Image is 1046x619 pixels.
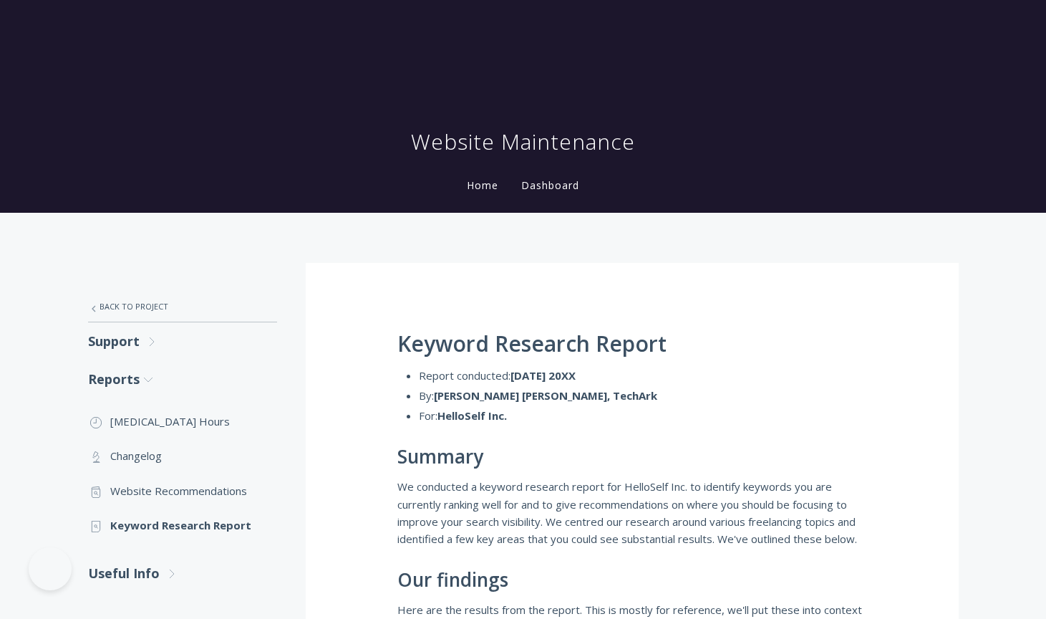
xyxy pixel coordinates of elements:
h1: Keyword Research Report [397,332,867,356]
strong: [DATE] 20XX [510,368,576,383]
a: Home [464,178,501,192]
h1: Website Maintenance [411,128,635,156]
a: Dashboard [518,178,582,192]
a: Useful Info [88,555,277,592]
iframe: Toggle Customer Support [29,547,72,590]
li: By: [419,387,867,404]
p: We conducted a keyword research report for HelloSelf Inc. to identify keywords you are currently ... [397,478,867,548]
h2: Our findings [397,570,867,591]
strong: HelloSelf Inc. [437,408,507,423]
h2: Summary [397,446,867,468]
a: Back to Project [88,292,277,322]
a: Support [88,322,277,360]
li: For: [419,407,867,424]
a: Reports [88,360,277,398]
a: Keyword Research Report [88,508,277,542]
li: Report conducted: [419,367,867,384]
a: Website Recommendations [88,474,277,508]
strong: [PERSON_NAME] [PERSON_NAME], TechArk [434,388,657,403]
a: Changelog [88,438,277,473]
a: [MEDICAL_DATA] Hours [88,404,277,438]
